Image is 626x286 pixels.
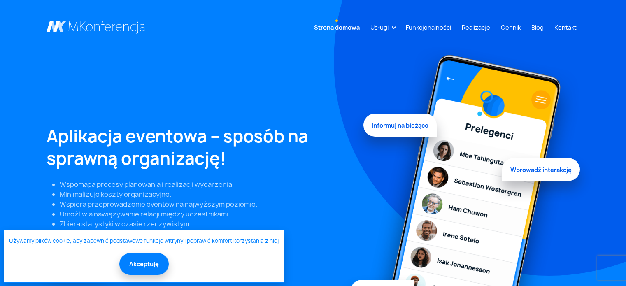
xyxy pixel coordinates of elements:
[60,199,354,209] li: Wspiera przeprowadzenie eventów na najwyższym poziomie.
[47,125,354,170] h1: Aplikacja eventowa – sposób na sprawną organizację!
[502,156,580,179] span: Wprowadź interakcję
[311,20,363,35] a: Strona domowa
[367,20,392,35] a: Usługi
[9,237,279,245] a: Używamy plików cookie, aby zapewnić podstawowe funkcje witryny i poprawić komfort korzystania z niej
[60,219,354,229] li: Zbiera statystyki w czasie rzeczywistym.
[528,20,547,35] a: Blog
[60,209,354,219] li: Umożliwia nawiązywanie relacji między uczestnikami.
[60,179,354,189] li: Wspomaga procesy planowania i realizacji wydarzenia.
[119,253,169,275] button: Akceptuję
[363,116,437,139] span: Informuj na bieżąco
[551,20,580,35] a: Kontakt
[403,20,454,35] a: Funkcjonalności
[498,20,524,35] a: Cennik
[60,189,354,199] li: Minimalizuje koszty organizacyjne.
[458,20,493,35] a: Realizacje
